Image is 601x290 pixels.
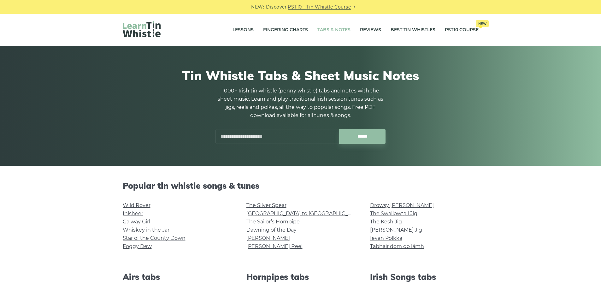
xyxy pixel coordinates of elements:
a: Drowsy [PERSON_NAME] [370,202,434,208]
a: Lessons [233,22,254,38]
img: LearnTinWhistle.com [123,21,161,37]
a: The Kesh Jig [370,219,402,225]
a: Ievan Polkka [370,235,402,241]
a: [PERSON_NAME] Reel [246,243,303,249]
h1: Tin Whistle Tabs & Sheet Music Notes [123,68,479,83]
h2: Hornpipes tabs [246,272,355,282]
a: The Sailor’s Hornpipe [246,219,300,225]
a: [PERSON_NAME] Jig [370,227,422,233]
a: Inisheer [123,210,143,216]
a: Dawning of the Day [246,227,297,233]
h2: Airs tabs [123,272,231,282]
a: Whiskey in the Jar [123,227,169,233]
a: Best Tin Whistles [391,22,435,38]
a: The Swallowtail Jig [370,210,417,216]
p: 1000+ Irish tin whistle (penny whistle) tabs and notes with the sheet music. Learn and play tradi... [215,87,386,120]
a: Star of the County Down [123,235,186,241]
h2: Irish Songs tabs [370,272,479,282]
a: Tabhair dom do lámh [370,243,424,249]
a: [GEOGRAPHIC_DATA] to [GEOGRAPHIC_DATA] [246,210,363,216]
a: Galway Girl [123,219,150,225]
a: [PERSON_NAME] [246,235,290,241]
a: Tabs & Notes [317,22,351,38]
a: Foggy Dew [123,243,152,249]
a: The Silver Spear [246,202,286,208]
a: Fingering Charts [263,22,308,38]
a: PST10 CourseNew [445,22,479,38]
a: Wild Rover [123,202,150,208]
span: New [476,20,489,27]
a: Reviews [360,22,381,38]
h2: Popular tin whistle songs & tunes [123,181,479,191]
